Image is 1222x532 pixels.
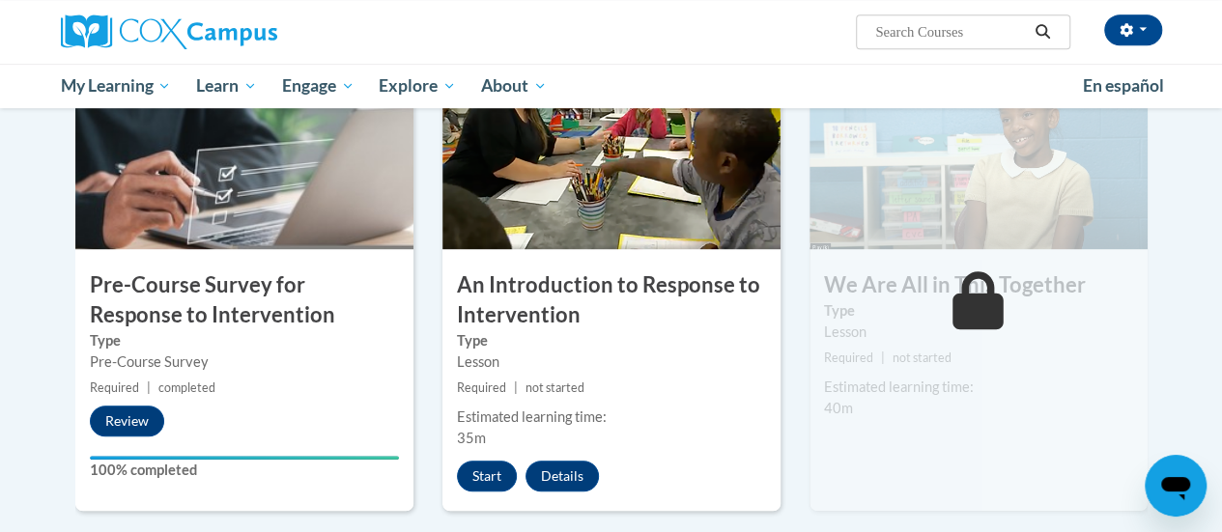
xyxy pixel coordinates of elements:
span: not started [526,380,584,395]
img: Course Image [442,56,781,249]
button: Review [90,406,164,436]
a: Explore [366,64,469,108]
a: Engage [270,64,367,108]
span: 35m [457,430,486,446]
label: 100% completed [90,460,399,481]
span: Required [90,380,139,395]
button: Search [1028,20,1057,43]
span: completed [158,380,215,395]
span: Engage [282,74,355,98]
span: | [514,380,518,395]
a: About [469,64,559,108]
h3: Pre-Course Survey for Response to Intervention [75,270,413,330]
span: not started [893,350,952,365]
a: Cox Campus [61,14,409,49]
a: Learn [184,64,270,108]
img: Course Image [75,56,413,249]
img: Cox Campus [61,14,277,49]
div: Lesson [457,351,766,373]
span: | [881,350,885,365]
h3: An Introduction to Response to Intervention [442,270,781,330]
span: Explore [379,74,456,98]
span: Required [457,380,506,395]
span: | [147,380,151,395]
div: Main menu [46,64,1177,108]
iframe: Button to launch messaging window [1145,455,1207,517]
label: Type [457,330,766,351]
span: Required [824,350,873,365]
span: My Learning [60,74,171,98]
button: Account Settings [1104,14,1162,45]
a: My Learning [48,64,185,108]
a: En español [1070,66,1177,106]
h3: We Are All in This Together [810,270,1148,300]
label: Type [824,300,1133,322]
div: Your progress [90,456,399,460]
div: Estimated learning time: [824,377,1133,398]
span: Learn [196,74,257,98]
div: Pre-Course Survey [90,351,399,373]
span: About [481,74,547,98]
button: Details [526,461,599,491]
span: 40m [824,400,853,416]
button: Start [457,461,517,491]
div: Lesson [824,322,1133,343]
img: Course Image [810,56,1148,249]
div: Estimated learning time: [457,406,766,428]
label: Type [90,330,399,351]
span: En español [1083,75,1164,96]
input: Search Courses [873,20,1028,43]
